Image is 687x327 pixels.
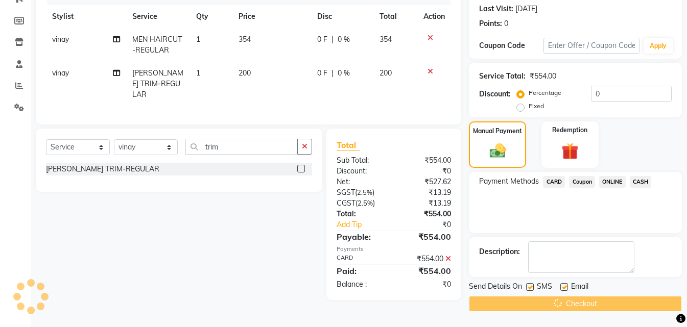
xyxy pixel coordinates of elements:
[190,5,232,28] th: Qty
[479,4,513,14] div: Last Visit:
[599,176,626,188] span: ONLINE
[329,254,394,264] div: CARD
[543,176,565,188] span: CARD
[569,176,595,188] span: Coupon
[329,279,394,290] div: Balance :
[479,246,520,257] div: Description:
[394,155,459,166] div: ₹554.00
[479,176,539,187] span: Payment Methods
[329,209,394,219] div: Total:
[52,68,69,78] span: vinay
[329,198,394,209] div: ( )
[132,35,182,55] span: MEN HAIRCUT-REGULAR
[543,38,639,54] input: Enter Offer / Coupon Code
[479,40,543,51] div: Coupon Code
[530,71,556,82] div: ₹554.00
[394,254,459,264] div: ₹554.00
[394,209,459,219] div: ₹554.00
[504,18,508,29] div: 0
[380,68,392,78] span: 200
[329,187,394,198] div: ( )
[329,177,394,187] div: Net:
[331,68,334,79] span: |
[537,281,552,294] span: SMS
[469,281,522,294] span: Send Details On
[529,102,544,111] label: Fixed
[317,68,327,79] span: 0 F
[338,34,350,45] span: 0 %
[329,231,394,243] div: Payable:
[394,177,459,187] div: ₹527.62
[337,188,355,197] span: SGST
[630,176,652,188] span: CASH
[529,88,561,97] label: Percentage
[239,35,251,44] span: 354
[46,164,159,174] div: [PERSON_NAME] TRIM-REGULAR
[126,5,190,28] th: Service
[196,68,200,78] span: 1
[232,5,311,28] th: Price
[185,139,298,155] input: Search or Scan
[373,5,417,28] th: Total
[556,141,584,162] img: _gift.svg
[132,68,183,99] span: [PERSON_NAME] TRIM-REGULAR
[479,71,526,82] div: Service Total:
[317,34,327,45] span: 0 F
[571,281,588,294] span: Email
[329,265,394,277] div: Paid:
[338,68,350,79] span: 0 %
[394,279,459,290] div: ₹0
[329,166,394,177] div: Discount:
[515,4,537,14] div: [DATE]
[644,38,673,54] button: Apply
[329,219,405,230] a: Add Tip
[331,34,334,45] span: |
[394,198,459,209] div: ₹13.19
[394,166,459,177] div: ₹0
[479,89,511,99] div: Discount:
[473,127,522,136] label: Manual Payment
[329,155,394,166] div: Sub Total:
[358,199,373,207] span: 2.5%
[311,5,373,28] th: Disc
[394,265,459,277] div: ₹554.00
[239,68,251,78] span: 200
[479,18,502,29] div: Points:
[337,140,360,150] span: Total
[46,5,126,28] th: Stylist
[417,5,451,28] th: Action
[196,35,200,44] span: 1
[394,187,459,198] div: ₹13.19
[52,35,69,44] span: vinay
[380,35,392,44] span: 354
[337,198,356,208] span: CGST
[357,188,372,196] span: 2.5%
[405,219,459,230] div: ₹0
[337,245,452,254] div: Payments
[552,125,587,135] label: Redemption
[485,142,511,160] img: _cash.svg
[394,231,459,243] div: ₹554.00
